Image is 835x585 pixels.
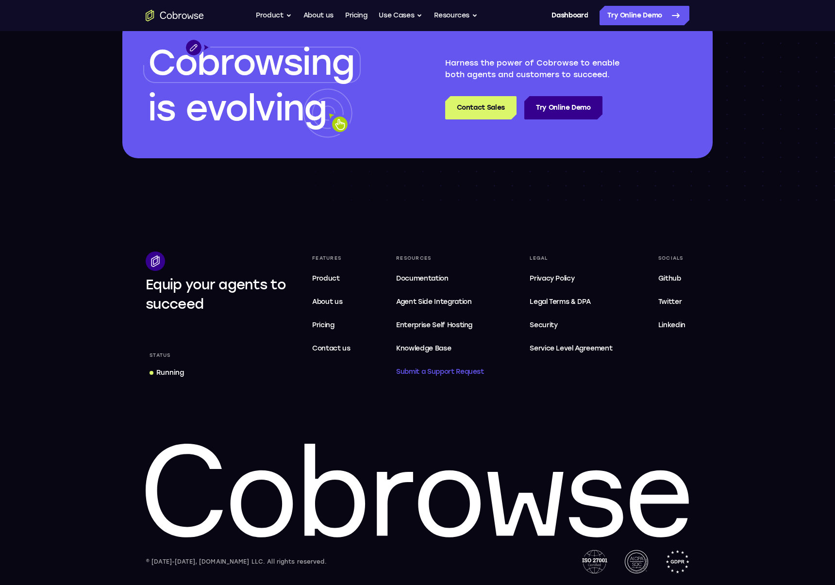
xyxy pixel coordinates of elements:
[396,319,484,331] span: Enterprise Self Hosting
[396,344,451,352] span: Knowledge Base
[526,269,616,288] a: Privacy Policy
[526,292,616,312] a: Legal Terms & DPA
[146,349,175,362] div: Status
[445,96,517,119] a: Contact Sales
[345,6,367,25] a: Pricing
[392,362,488,382] a: Submit a Support Request
[303,6,334,25] a: About us
[526,316,616,335] a: Security
[146,276,286,312] span: Equip your agents to succeed
[658,321,685,329] span: Linkedin
[526,339,616,358] a: Service Level Agreement
[146,364,188,382] a: Running
[156,368,184,378] div: Running
[524,96,602,119] a: Try Online Demo
[582,550,607,573] img: ISO
[308,316,354,335] a: Pricing
[379,6,422,25] button: Use Cases
[308,292,354,312] a: About us
[654,269,689,288] a: Github
[308,339,354,358] a: Contact us
[530,274,574,283] span: Privacy Policy
[654,316,689,335] a: Linkedin
[666,550,689,573] img: GDPR
[625,550,648,573] img: AICPA SOC
[654,292,689,312] a: Twitter
[396,274,448,283] span: Documentation
[658,274,681,283] span: Github
[312,274,340,283] span: Product
[392,339,488,358] a: Knowledge Base
[551,6,588,25] a: Dashboard
[308,251,354,265] div: Features
[530,298,590,306] span: Legal Terms & DPA
[312,344,351,352] span: Contact us
[312,321,334,329] span: Pricing
[392,251,488,265] div: Resources
[185,87,327,129] span: evolving
[146,557,327,567] div: © [DATE]-[DATE], [DOMAIN_NAME] LLC. All rights reserved.
[600,6,689,25] a: Try Online Demo
[392,292,488,312] a: Agent Side Integration
[434,6,478,25] button: Resources
[148,87,175,129] span: is
[530,343,612,354] span: Service Level Agreement
[530,321,557,329] span: Security
[256,6,292,25] button: Product
[146,10,204,21] a: Go to the home page
[526,251,616,265] div: Legal
[445,57,640,81] p: Harness the power of Cobrowse to enable both agents and customers to succeed.
[396,366,484,378] span: Submit a Support Request
[658,298,682,306] span: Twitter
[396,296,484,308] span: Agent Side Integration
[392,316,488,335] a: Enterprise Self Hosting
[308,269,354,288] a: Product
[654,251,689,265] div: Socials
[392,269,488,288] a: Documentation
[312,298,342,306] span: About us
[148,42,354,84] span: Cobrowsing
